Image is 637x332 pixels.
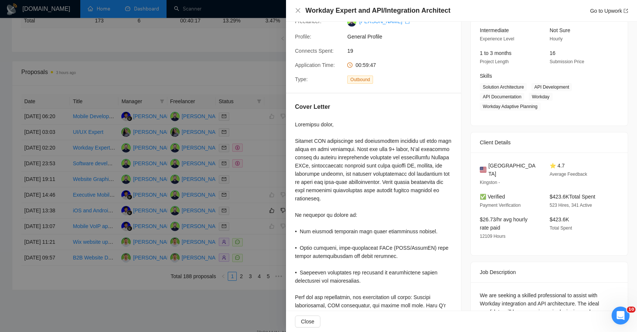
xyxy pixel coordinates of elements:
h4: Workday Expert and API/Integration Architect [305,6,450,15]
span: $26.73/hr avg hourly rate paid [480,216,528,231]
span: ✅ Verified [480,194,505,200]
span: General Profile [347,33,459,41]
span: Skills [480,73,492,79]
span: API Documentation [480,93,524,101]
span: Connects Spent: [295,48,334,54]
span: Total Spent [550,225,572,231]
span: Type: [295,76,308,82]
span: clock-circle [347,62,352,68]
iframe: Intercom live chat [612,307,630,325]
span: Outbound [347,76,373,84]
span: Payment Verification [480,203,521,208]
span: Submission Price [550,59,584,64]
span: Hourly [550,36,563,41]
span: 19 [347,47,459,55]
span: Kingston - [480,180,500,185]
div: Job Description [480,262,619,282]
h5: Cover Letter [295,102,330,111]
span: Experience Level [480,36,514,41]
a: [PERSON_NAME] export [359,18,410,24]
span: $423.6K [550,216,569,222]
span: 1 to 3 months [480,50,512,56]
span: export [624,9,628,13]
span: Intermediate [480,27,509,33]
span: Not Sure [550,27,570,33]
div: Client Details [480,132,619,153]
span: Workday Adaptive Planning [480,102,541,111]
span: export [405,19,410,24]
span: Close [301,317,314,326]
span: API Development [531,83,572,91]
img: c1_CvyS9CxCoSJC3mD3BH92RPhVJClFqPvkRQBDCSy2tztzXYjDvTSff_hzb3jbmjQ [347,18,356,27]
span: [GEOGRAPHIC_DATA] [488,162,538,178]
span: ⭐ 4.7 [550,163,565,169]
img: 🇺🇸 [480,166,487,174]
span: 12109 Hours [480,234,506,239]
span: Workday [529,93,552,101]
span: 00:59:47 [355,62,376,68]
span: Average Feedback [550,172,587,177]
span: Freelancer: [295,18,321,24]
button: Close [295,7,301,14]
span: 16 [550,50,556,56]
span: 523 Hires, 341 Active [550,203,592,208]
span: $423.6K Total Spent [550,194,595,200]
span: Application Time: [295,62,335,68]
span: close [295,7,301,13]
button: Close [295,316,320,328]
span: 10 [627,307,636,313]
span: Profile: [295,34,311,40]
span: Project Length [480,59,509,64]
span: Solution Architecture [480,83,527,91]
a: Go to Upworkexport [590,8,628,14]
